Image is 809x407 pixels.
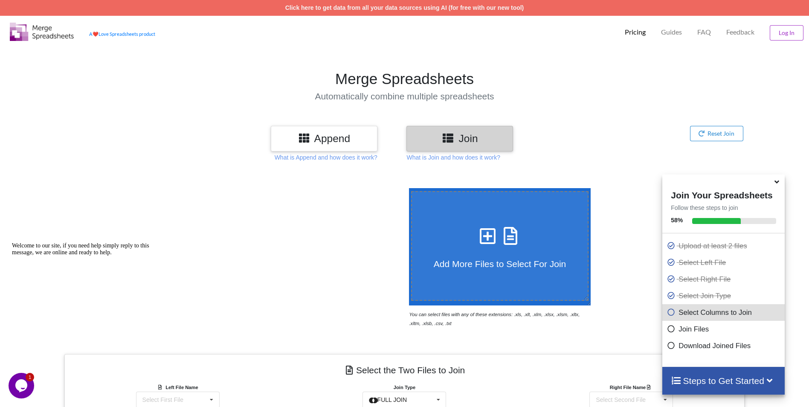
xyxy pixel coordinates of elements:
[9,373,36,398] iframe: chat widget
[285,4,524,11] a: Click here to get data from all your data sources using AI (for free with our new tool)
[3,3,157,17] div: Welcome to our site, if you need help simply reply to this message, we are online and ready to help.
[667,241,783,251] p: Upload at least 2 files
[726,29,754,35] span: Feedback
[662,203,785,212] p: Follow these steps to join
[661,28,682,37] p: Guides
[71,360,739,380] h4: Select the Two Files to Join
[667,257,783,268] p: Select Left File
[625,28,646,37] p: Pricing
[770,25,803,41] button: Log In
[434,259,566,269] span: Add More Files to Select For Join
[671,375,776,386] h4: Steps to Get Started
[3,3,141,17] span: Welcome to our site, if you need help simply reply to this message, we are online and ready to help.
[610,385,653,390] b: Right File Name
[277,132,371,145] h3: Append
[662,188,785,201] h4: Join Your Spreadsheets
[667,307,783,318] p: Select Columns to Join
[89,31,155,37] a: AheartLove Spreadsheets product
[667,324,783,334] p: Join Files
[690,126,743,141] button: Reset Join
[377,396,407,403] span: FULL JOIN
[667,291,783,301] p: Select Join Type
[275,153,377,162] p: What is Append and how does it work?
[596,397,646,403] div: Select Second File
[667,340,783,351] p: Download Joined Files
[10,23,74,41] img: Logo.png
[406,153,500,162] p: What is Join and how does it work?
[667,274,783,285] p: Select Right File
[413,132,507,145] h3: Join
[697,28,711,37] p: FAQ
[142,397,183,403] div: Select First File
[409,312,580,326] i: You can select files with any of these extensions: .xls, .xlt, .xlm, .xlsx, .xlsm, .xltx, .xltm, ...
[93,31,99,37] span: heart
[671,217,683,224] b: 58 %
[165,385,198,390] b: Left File Name
[9,239,162,369] iframe: chat widget
[394,385,415,390] b: Join Type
